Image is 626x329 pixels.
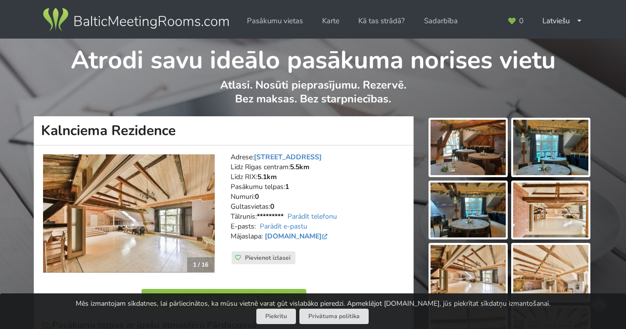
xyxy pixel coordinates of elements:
h1: Atrodi savu ideālo pasākuma norises vietu [34,39,592,76]
strong: 5.5km [290,162,309,172]
p: Atlasi. Nosūti pieprasījumu. Rezervē. Bez maksas. Bez starpniecības. [34,78,592,116]
a: Sadarbība [417,11,465,31]
a: Parādīt telefonu [288,212,337,221]
img: Kalnciema Rezidence | Rīga | Pasākumu vieta - galerijas bilde [431,245,506,300]
a: [STREET_ADDRESS] [254,152,322,162]
address: Adrese: Līdz Rīgas centram: Līdz RIX: Pasākumu telpas: Numuri: Gultasvietas: Tālrunis: E-pasts: M... [231,152,406,251]
img: Baltic Meeting Rooms [41,6,231,34]
span: Pievienot izlasei [245,254,290,262]
h1: Kalnciema Rezidence [34,116,414,145]
a: Parādīt e-pastu [260,222,307,231]
a: Karte [315,11,346,31]
button: Piekrītu [256,309,296,324]
div: 1 / 16 [187,257,214,272]
a: Pasākumu vietas [240,11,310,31]
a: Privātuma politika [299,309,369,324]
img: Kalnciema Rezidence | Rīga | Pasākumu vieta - galerijas bilde [513,245,588,300]
strong: 1 [285,182,289,191]
a: [DOMAIN_NAME] [265,232,330,241]
strong: 0 [255,192,259,201]
button: Nosūtīt pieprasījumu "Kalnciema Rezidence" [142,289,306,307]
div: Latviešu [535,11,589,31]
img: Kalnciema Rezidence | Rīga | Pasākumu vieta - galerijas bilde [513,120,588,175]
span: 0 [519,17,524,25]
img: Kalnciema Rezidence | Rīga | Pasākumu vieta - galerijas bilde [431,183,506,238]
strong: 5.1km [257,172,277,182]
strong: 0 [270,202,274,211]
img: Neierastas vietas | Rīga | Kalnciema Rezidence [43,154,215,273]
a: Kā tas strādā? [351,11,412,31]
img: Kalnciema Rezidence | Rīga | Pasākumu vieta - galerijas bilde [513,183,588,238]
img: Kalnciema Rezidence | Rīga | Pasākumu vieta - galerijas bilde [431,120,506,175]
a: Neierastas vietas | Rīga | Kalnciema Rezidence 1 / 16 [43,154,215,273]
